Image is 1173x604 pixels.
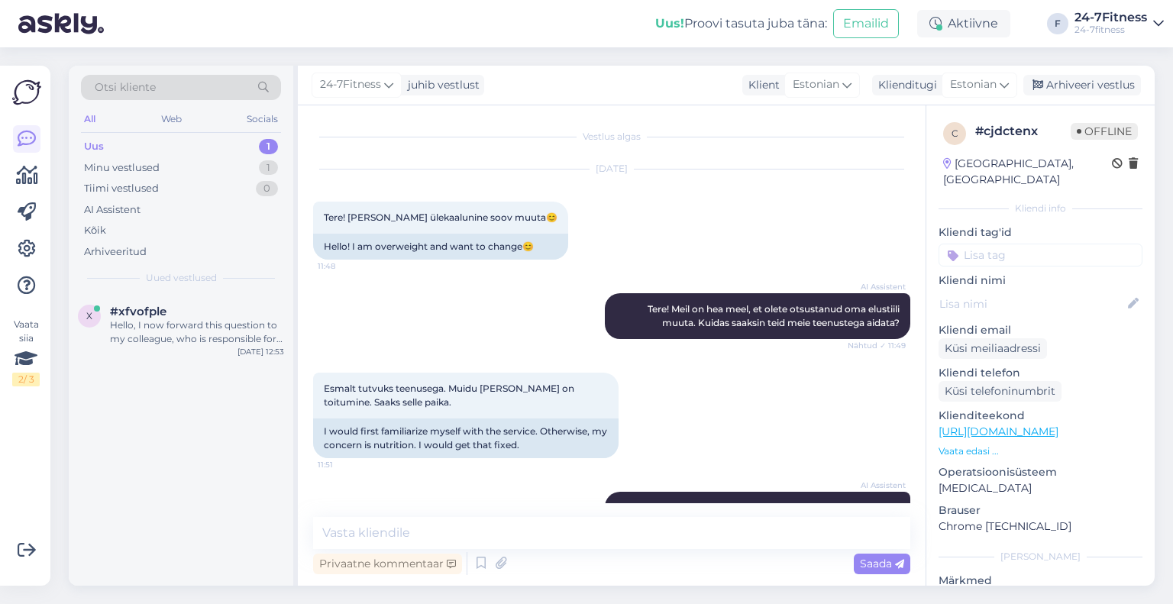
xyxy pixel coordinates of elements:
[110,318,284,346] div: Hello, I now forward this question to my colleague, who is responsible for this. The reply will b...
[1074,11,1164,36] a: 24-7Fitness24-7fitness
[848,480,906,491] span: AI Assistent
[324,383,577,408] span: Esmalt tutvuks teenusega. Muidu [PERSON_NAME] on toitumine. Saaks selle paika.
[872,77,937,93] div: Klienditugi
[848,340,906,351] span: Nähtud ✓ 11:49
[1074,11,1147,24] div: 24-7Fitness
[648,303,902,328] span: Tere! Meil on hea meel, et olete otsustanud oma elustiili muuta. Kuidas saaksin teid meie teenust...
[793,76,839,93] span: Estonian
[320,76,381,93] span: 24-7Fitness
[939,444,1142,458] p: Vaata edasi ...
[939,408,1142,424] p: Klienditeekond
[742,77,780,93] div: Klient
[1071,123,1138,140] span: Offline
[313,234,568,260] div: Hello! I am overweight and want to change😊
[1023,75,1141,95] div: Arhiveeri vestlus
[939,550,1142,564] div: [PERSON_NAME]
[939,365,1142,381] p: Kliendi telefon
[620,502,902,541] span: I will forward this question to my colleague, who is responsible for this. The reply will be here...
[84,139,104,154] div: Uus
[84,202,141,218] div: AI Assistent
[402,77,480,93] div: juhib vestlust
[244,109,281,129] div: Socials
[313,554,462,574] div: Privaatne kommentaar
[259,139,278,154] div: 1
[12,373,40,386] div: 2 / 3
[318,459,375,470] span: 11:51
[256,181,278,196] div: 0
[158,109,185,129] div: Web
[939,224,1142,241] p: Kliendi tag'id
[939,381,1062,402] div: Küsi telefoninumbrit
[952,128,958,139] span: c
[12,78,41,107] img: Askly Logo
[324,212,557,223] span: Tere! [PERSON_NAME] ülekaalunine soov muuta😊
[939,502,1142,518] p: Brauser
[950,76,997,93] span: Estonian
[975,122,1071,141] div: # cjdctenx
[313,130,910,144] div: Vestlus algas
[81,109,99,129] div: All
[1074,24,1147,36] div: 24-7fitness
[917,10,1010,37] div: Aktiivne
[84,160,160,176] div: Minu vestlused
[860,557,904,570] span: Saada
[146,271,217,285] span: Uued vestlused
[318,260,375,272] span: 11:48
[939,338,1047,359] div: Küsi meiliaadressi
[943,156,1112,188] div: [GEOGRAPHIC_DATA], [GEOGRAPHIC_DATA]
[655,16,684,31] b: Uus!
[939,202,1142,215] div: Kliendi info
[939,518,1142,535] p: Chrome [TECHNICAL_ID]
[238,346,284,357] div: [DATE] 12:53
[939,480,1142,496] p: [MEDICAL_DATA]
[86,310,92,321] span: x
[848,281,906,292] span: AI Assistent
[833,9,899,38] button: Emailid
[84,223,106,238] div: Kõik
[939,322,1142,338] p: Kliendi email
[939,464,1142,480] p: Operatsioonisüsteem
[313,418,619,458] div: I would first familiarize myself with the service. Otherwise, my concern is nutrition. I would ge...
[655,15,827,33] div: Proovi tasuta juba täna:
[939,573,1142,589] p: Märkmed
[939,425,1058,438] a: [URL][DOMAIN_NAME]
[84,181,159,196] div: Tiimi vestlused
[12,318,40,386] div: Vaata siia
[259,160,278,176] div: 1
[939,273,1142,289] p: Kliendi nimi
[95,79,156,95] span: Otsi kliente
[939,296,1125,312] input: Lisa nimi
[110,305,166,318] span: #xfvofple
[1047,13,1068,34] div: F
[313,162,910,176] div: [DATE]
[84,244,147,260] div: Arhiveeritud
[939,244,1142,266] input: Lisa tag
